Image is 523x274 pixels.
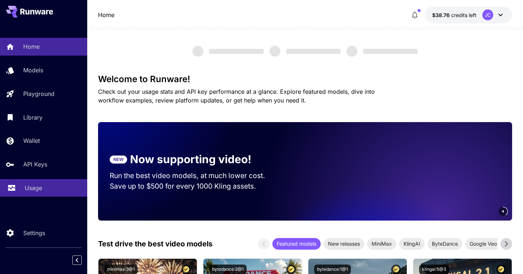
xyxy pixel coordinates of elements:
p: Test drive the best video models [98,238,212,249]
nav: breadcrumb [98,11,114,19]
h3: Welcome to Runware! [98,74,512,84]
span: Check out your usage stats and API key performance at a glance. Explore featured models, dive int... [98,88,375,104]
p: Now supporting video! [130,151,251,168]
span: ByteDance [427,240,462,247]
div: Collapse sidebar [78,254,87,267]
p: Models [23,66,43,74]
p: Wallet [23,136,40,145]
p: Home [23,42,40,51]
a: Home [98,11,114,19]
div: Featured models [272,238,321,250]
span: Google Veo [465,240,501,247]
div: New releases [324,238,364,250]
span: $38.76 [432,12,451,18]
p: NEW [113,156,123,163]
p: Library [23,113,42,122]
div: MiniMax [367,238,396,250]
p: Run the best video models, at much lower cost. [110,170,279,181]
span: New releases [324,240,364,247]
span: 4 [502,209,504,214]
div: ByteDance [427,238,462,250]
p: Usage [25,184,42,192]
div: JC [482,9,493,20]
p: API Keys [23,160,47,169]
div: Google Veo [465,238,501,250]
span: Featured models [272,240,321,247]
span: credits left [451,12,477,18]
p: Save up to $500 for every 1000 Kling assets. [110,181,279,192]
div: $38.76342 [432,11,477,19]
span: KlingAI [399,240,425,247]
p: Settings [23,229,45,237]
button: Collapse sidebar [72,255,82,265]
span: MiniMax [367,240,396,247]
button: $38.76342JC [425,7,512,23]
p: Playground [23,89,54,98]
div: KlingAI [399,238,425,250]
